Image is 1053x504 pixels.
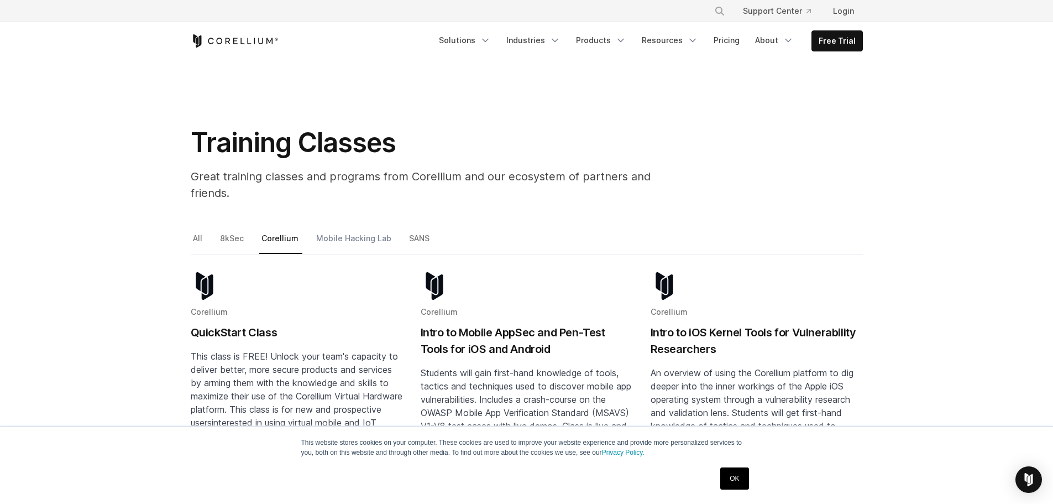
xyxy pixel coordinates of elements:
[191,351,402,428] span: This class is FREE! Unlock your team's capacity to deliver better, more secure products and servi...
[191,272,218,300] img: corellium-logo-icon-dark
[651,367,854,471] span: An overview of using the Corellium platform to dig deeper into the inner workings of the Apple iO...
[191,324,403,341] h2: QuickStart Class
[432,30,863,51] div: Navigation Menu
[421,272,448,300] img: corellium-logo-icon-dark
[824,1,863,21] a: Login
[500,30,567,50] a: Industries
[421,307,458,316] span: Corellium
[191,231,206,254] a: All
[651,307,688,316] span: Corellium
[191,126,688,159] h1: Training Classes
[651,324,863,357] h2: Intro to iOS Kernel Tools for Vulnerability Researchers
[1015,466,1042,493] div: Open Intercom Messenger
[407,231,433,254] a: SANS
[701,1,863,21] div: Navigation Menu
[432,30,497,50] a: Solutions
[748,30,800,50] a: About
[569,30,633,50] a: Products
[720,467,748,490] a: OK
[191,34,279,48] a: Corellium Home
[651,272,678,300] img: corellium-logo-icon-dark
[734,1,820,21] a: Support Center
[259,231,302,254] a: Corellium
[314,231,395,254] a: Mobile Hacking Lab
[191,168,688,201] p: Great training classes and programs from Corellium and our ecosystem of partners and friends.
[812,31,862,51] a: Free Trial
[191,307,228,316] span: Corellium
[191,417,376,455] span: interested in using virtual mobile and IoT devices for their security, R&D, testing, and teaching...
[710,1,730,21] button: Search
[421,324,633,357] h2: Intro to Mobile AppSec and Pen-Test Tools for iOS and Android
[301,438,752,458] p: This website stores cookies on your computer. These cookies are used to improve your website expe...
[635,30,705,50] a: Resources
[218,231,248,254] a: 8kSec
[707,30,746,50] a: Pricing
[602,449,645,456] a: Privacy Policy.
[421,367,631,458] span: Students will gain first-hand knowledge of tools, tactics and techniques used to discover mobile ...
